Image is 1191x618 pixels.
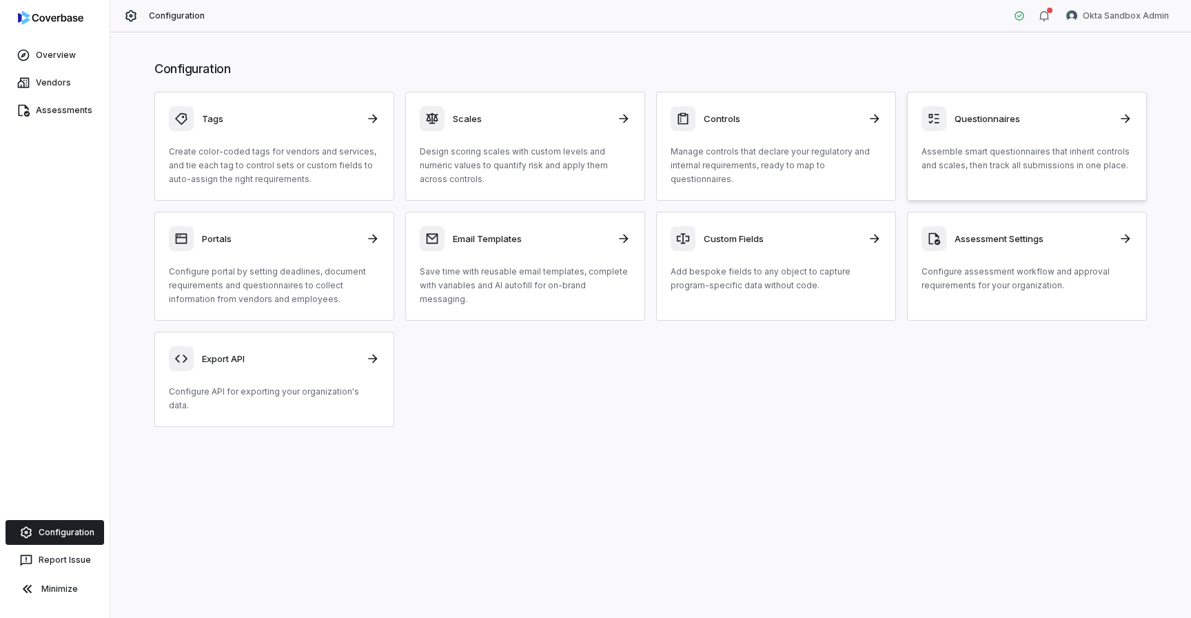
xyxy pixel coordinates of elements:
[6,520,104,545] a: Configuration
[405,212,645,321] a: Email TemplatesSave time with reusable email templates, complete with variables and AI autofill f...
[18,11,83,25] img: logo-D7KZi-bG.svg
[671,265,882,292] p: Add bespoke fields to any object to capture program-specific data without code.
[154,212,394,321] a: PortalsConfigure portal by setting deadlines, document requirements and questionnaires to collect...
[453,232,609,245] h3: Email Templates
[169,265,380,306] p: Configure portal by setting deadlines, document requirements and questionnaires to collect inform...
[907,92,1147,201] a: QuestionnairesAssemble smart questionnaires that inherit controls and scales, then track all subm...
[420,145,631,186] p: Design scoring scales with custom levels and numeric values to quantify risk and apply them acros...
[154,92,394,201] a: TagsCreate color-coded tags for vendors and services, and tie each tag to control sets or custom ...
[169,385,380,412] p: Configure API for exporting your organization's data.
[1066,10,1077,21] img: Okta Sandbox Admin avatar
[3,98,107,123] a: Assessments
[1083,10,1169,21] span: Okta Sandbox Admin
[671,145,882,186] p: Manage controls that declare your regulatory and internal requirements, ready to map to questionn...
[149,10,205,21] span: Configuration
[202,112,358,125] h3: Tags
[169,145,380,186] p: Create color-coded tags for vendors and services, and tie each tag to control sets or custom fiel...
[202,232,358,245] h3: Portals
[6,575,104,603] button: Minimize
[420,265,631,306] p: Save time with reusable email templates, complete with variables and AI autofill for on-brand mes...
[154,60,1147,78] h1: Configuration
[922,145,1132,172] p: Assemble smart questionnaires that inherit controls and scales, then track all submissions in one...
[955,232,1110,245] h3: Assessment Settings
[907,212,1147,321] a: Assessment SettingsConfigure assessment workflow and approval requirements for your organization.
[6,548,104,572] button: Report Issue
[656,92,896,201] a: ControlsManage controls that declare your regulatory and internal requirements, ready to map to q...
[3,70,107,95] a: Vendors
[955,112,1110,125] h3: Questionnaires
[1058,6,1177,26] button: Okta Sandbox Admin avatarOkta Sandbox Admin
[405,92,645,201] a: ScalesDesign scoring scales with custom levels and numeric values to quantify risk and apply them...
[202,352,358,365] h3: Export API
[154,332,394,427] a: Export APIConfigure API for exporting your organization's data.
[453,112,609,125] h3: Scales
[922,265,1132,292] p: Configure assessment workflow and approval requirements for your organization.
[704,232,859,245] h3: Custom Fields
[3,43,107,68] a: Overview
[656,212,896,321] a: Custom FieldsAdd bespoke fields to any object to capture program-specific data without code.
[704,112,859,125] h3: Controls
